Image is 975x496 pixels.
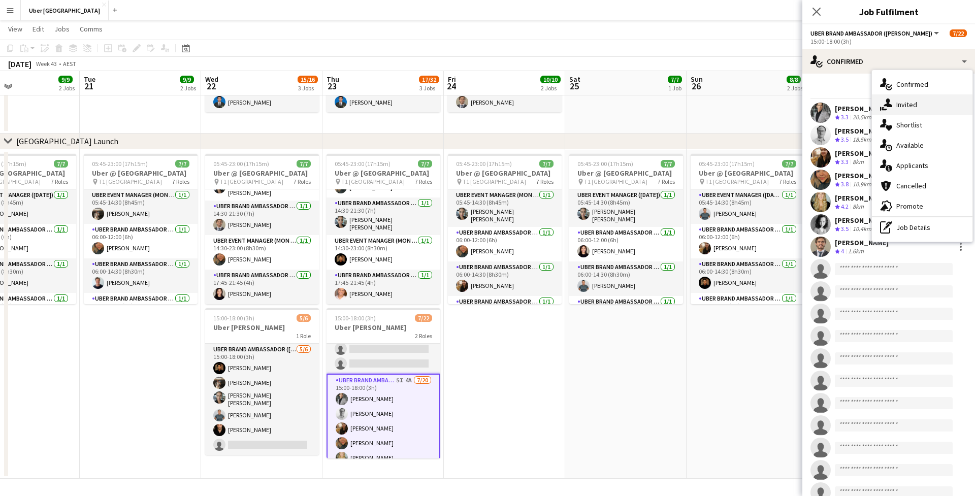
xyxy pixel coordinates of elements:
[569,169,683,178] h3: Uber @ [GEOGRAPHIC_DATA]
[896,161,928,170] span: Applicants
[846,247,866,256] div: 1.6km
[76,22,107,36] a: Comms
[841,158,849,166] span: 3.3
[4,22,26,36] a: View
[205,75,218,84] span: Wed
[54,24,70,34] span: Jobs
[205,344,319,455] app-card-role: UBER Brand Ambassador ([PERSON_NAME])5/615:00-18:00 (3h)[PERSON_NAME][PERSON_NAME][PERSON_NAME] [...
[180,76,194,83] span: 9/9
[448,75,456,84] span: Fri
[835,238,889,247] div: [PERSON_NAME]
[58,76,73,83] span: 9/9
[568,80,580,92] span: 25
[298,76,318,83] span: 15/16
[84,189,198,224] app-card-role: UBER Event Manager (Mon - Fri)1/105:45-14:30 (8h45m)[PERSON_NAME]
[691,154,804,304] app-job-card: 05:45-23:00 (17h15m)7/7Uber @ [GEOGRAPHIC_DATA] T1 [GEOGRAPHIC_DATA]7 RolesUBER Event Manager ([D...
[204,80,218,92] span: 22
[841,180,849,188] span: 3.8
[539,160,554,168] span: 7/7
[851,136,873,144] div: 18.5km
[415,178,432,185] span: 7 Roles
[84,293,198,327] app-card-role: UBER Brand Ambassador ([PERSON_NAME])1/107:00-13:00 (6h)
[84,258,198,293] app-card-role: UBER Brand Ambassador ([PERSON_NAME])1/106:00-14:30 (8h30m)[PERSON_NAME]
[841,136,849,143] span: 3.5
[782,160,796,168] span: 7/7
[335,314,376,322] span: 15:00-18:00 (3h)
[419,84,439,92] div: 3 Jobs
[448,296,562,330] app-card-role: UBER Brand Ambassador ([PERSON_NAME])1/1
[851,180,873,189] div: 10.9km
[463,178,526,185] span: T1 [GEOGRAPHIC_DATA]
[802,5,975,18] h3: Job Fulfilment
[415,332,432,340] span: 2 Roles
[296,332,311,340] span: 1 Role
[32,24,44,34] span: Edit
[541,84,560,92] div: 2 Jobs
[810,29,940,37] button: UBER Brand Ambassador ([PERSON_NAME])
[327,154,440,304] app-job-card: 05:45-23:00 (17h15m)7/7Uber @ [GEOGRAPHIC_DATA] T1 [GEOGRAPHIC_DATA]7 Roles[PERSON_NAME]UBER Bran...
[896,80,928,89] span: Confirmed
[16,136,118,146] div: [GEOGRAPHIC_DATA] Launch
[691,75,703,84] span: Sun
[59,84,75,92] div: 2 Jobs
[569,154,683,304] div: 05:45-23:00 (17h15m)7/7Uber @ [GEOGRAPHIC_DATA] T1 [GEOGRAPHIC_DATA]7 RolesUBER Event Manager ([D...
[205,169,319,178] h3: Uber @ [GEOGRAPHIC_DATA]
[536,178,554,185] span: 7 Roles
[540,76,561,83] span: 10/10
[205,323,319,332] h3: Uber [PERSON_NAME]
[327,308,440,458] div: 15:00-18:00 (3h)7/22Uber [PERSON_NAME]2 RolesUBER Brand Ambassador ([PERSON_NAME])2I0/215:00-17:3...
[841,225,849,233] span: 3.5
[205,154,319,304] app-job-card: 05:45-23:00 (17h15m)7/7Uber @ [GEOGRAPHIC_DATA] T1 [GEOGRAPHIC_DATA]7 Roles[PERSON_NAME]UBER Bran...
[28,22,48,36] a: Edit
[691,189,804,224] app-card-role: UBER Event Manager ([DATE])1/105:45-14:30 (8h45m)[PERSON_NAME]
[205,201,319,235] app-card-role: UBER Brand Ambassador ([PERSON_NAME])1/114:30-21:30 (7h)[PERSON_NAME]
[841,113,849,121] span: 3.3
[84,224,198,258] app-card-role: UBER Brand Ambassador ([PERSON_NAME])1/106:00-12:00 (6h)[PERSON_NAME]
[699,160,755,168] span: 05:45-23:00 (17h15m)
[84,169,198,178] h3: Uber @ [GEOGRAPHIC_DATA]
[34,60,59,68] span: Week 43
[705,178,769,185] span: T1 [GEOGRAPHIC_DATA]
[835,216,889,225] div: [PERSON_NAME]
[213,314,254,322] span: 15:00-18:00 (3h)
[84,154,198,304] div: 05:45-23:00 (17h15m)7/7Uber @ [GEOGRAPHIC_DATA] T1 [GEOGRAPHIC_DATA]7 RolesUBER Event Manager (Mo...
[50,22,74,36] a: Jobs
[327,75,339,84] span: Thu
[84,75,95,84] span: Tue
[172,178,189,185] span: 7 Roles
[569,75,580,84] span: Sat
[92,160,148,168] span: 05:45-23:00 (17h15m)
[835,149,889,158] div: [PERSON_NAME]
[180,84,196,92] div: 2 Jobs
[175,160,189,168] span: 7/7
[810,29,932,37] span: UBER Brand Ambassador (Mon - Fri)
[448,261,562,296] app-card-role: UBER Brand Ambassador ([PERSON_NAME])1/106:00-14:30 (8h30m)[PERSON_NAME]
[205,270,319,304] app-card-role: UBER Brand Ambassador ([PERSON_NAME])1/117:45-21:45 (4h)[PERSON_NAME]
[569,227,683,261] app-card-role: UBER Brand Ambassador ([DATE])1/106:00-12:00 (6h)[PERSON_NAME]
[446,80,456,92] span: 24
[448,189,562,227] app-card-role: UBER Event Manager (Mon - Fri)1/105:45-14:30 (8h45m)[PERSON_NAME] [PERSON_NAME]
[298,84,317,92] div: 3 Jobs
[80,24,103,34] span: Comms
[21,1,109,20] button: Uber [GEOGRAPHIC_DATA]
[802,49,975,74] div: Confirmed
[297,160,311,168] span: 7/7
[335,160,391,168] span: 05:45-23:00 (17h15m)
[327,324,440,374] app-card-role: UBER Brand Ambassador ([PERSON_NAME])2I0/215:00-17:30 (2h30m)
[54,160,68,168] span: 7/7
[835,171,889,180] div: [PERSON_NAME]
[661,160,675,168] span: 7/7
[82,80,95,92] span: 21
[896,120,922,129] span: Shortlist
[415,314,432,322] span: 7/22
[327,235,440,270] app-card-role: UBER Event Manager (Mon - Fri)1/114:30-23:00 (8h30m)[PERSON_NAME]
[220,178,283,185] span: T1 [GEOGRAPHIC_DATA]
[691,169,804,178] h3: Uber @ [GEOGRAPHIC_DATA]
[8,24,22,34] span: View
[341,178,405,185] span: T1 [GEOGRAPHIC_DATA]
[577,160,633,168] span: 05:45-23:00 (17h15m)
[851,225,873,234] div: 10.4km
[851,113,873,122] div: 20.5km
